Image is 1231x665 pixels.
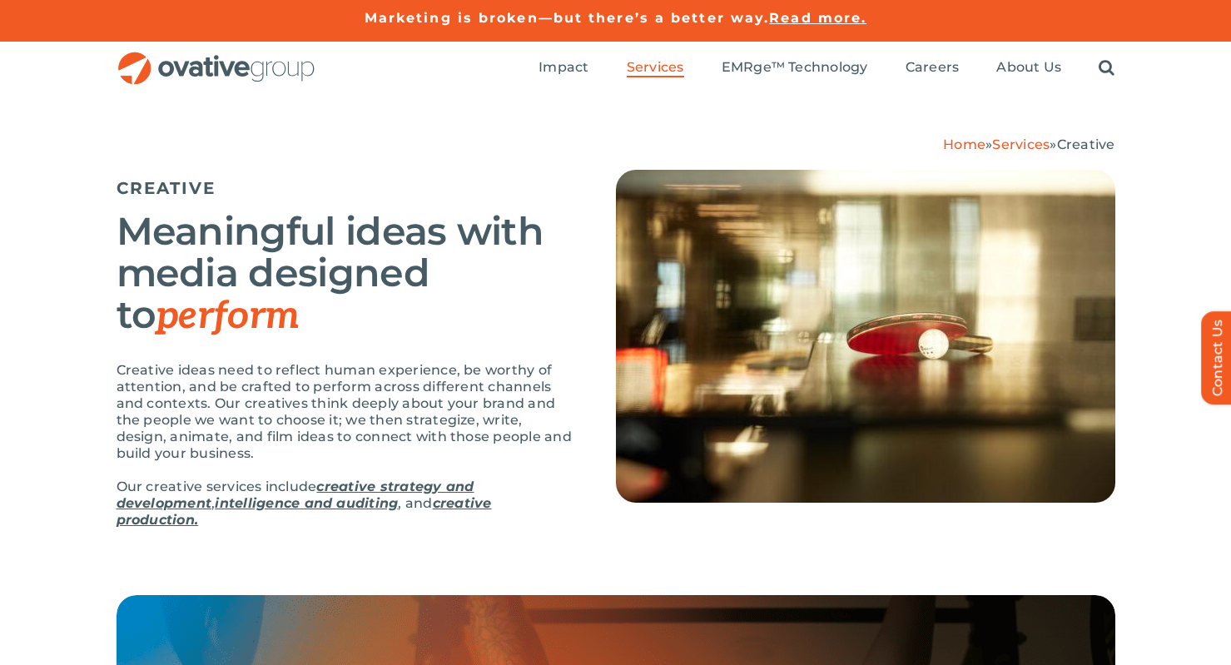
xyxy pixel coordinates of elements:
[906,59,960,76] span: Careers
[117,211,574,337] h2: Meaningful ideas with media designed to
[943,136,1114,152] span: » »
[769,10,866,26] a: Read more.
[996,59,1061,77] a: About Us
[215,495,398,511] a: intelligence and auditing
[539,42,1114,95] nav: Menu
[117,479,574,529] p: Our creative services include , , and
[117,495,492,528] a: creative production.
[616,170,1115,503] img: Creative – Hero
[722,59,868,77] a: EMRge™ Technology
[1057,136,1115,152] span: Creative
[996,59,1061,76] span: About Us
[1099,59,1114,77] a: Search
[539,59,588,76] span: Impact
[539,59,588,77] a: Impact
[627,59,684,77] a: Services
[156,293,299,340] em: perform
[117,479,474,511] a: creative strategy and development
[365,10,770,26] a: Marketing is broken—but there’s a better way.
[992,136,1050,152] a: Services
[906,59,960,77] a: Careers
[627,59,684,76] span: Services
[117,178,574,198] h5: CREATIVE
[722,59,868,76] span: EMRge™ Technology
[117,50,316,66] a: OG_Full_horizontal_RGB
[943,136,985,152] a: Home
[117,362,574,462] p: Creative ideas need to reflect human experience, be worthy of attention, and be crafted to perfor...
